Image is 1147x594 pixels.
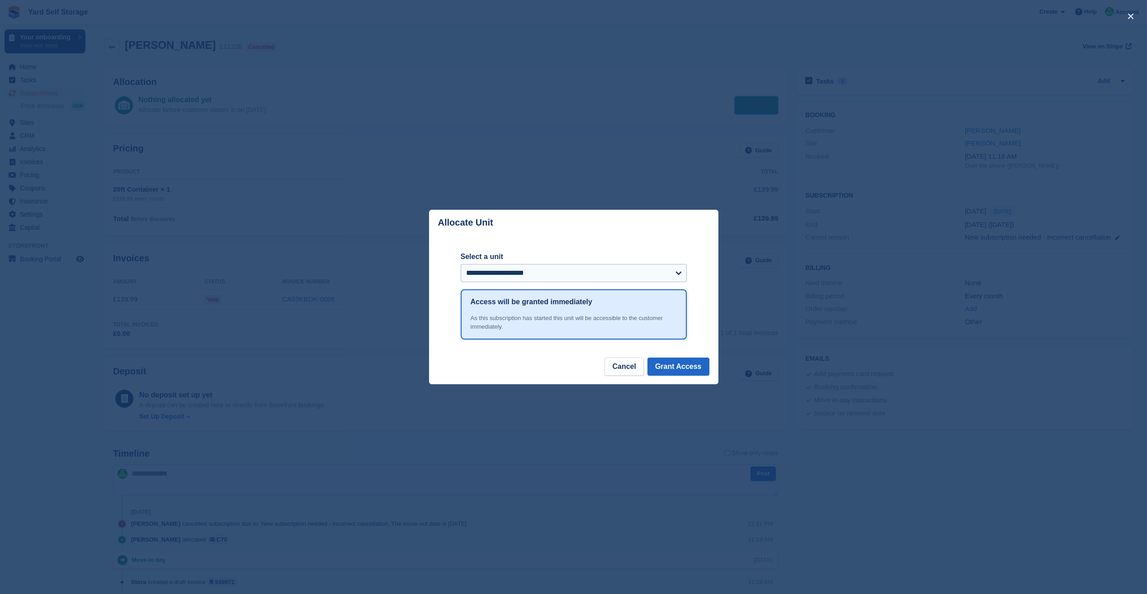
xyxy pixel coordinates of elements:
button: Grant Access [647,358,709,376]
div: As this subscription has started this unit will be accessible to the customer immediately. [471,314,677,331]
p: Allocate Unit [438,217,493,228]
h1: Access will be granted immediately [471,297,592,307]
button: Cancel [604,358,643,376]
button: close [1123,9,1138,24]
label: Select a unit [461,251,687,262]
